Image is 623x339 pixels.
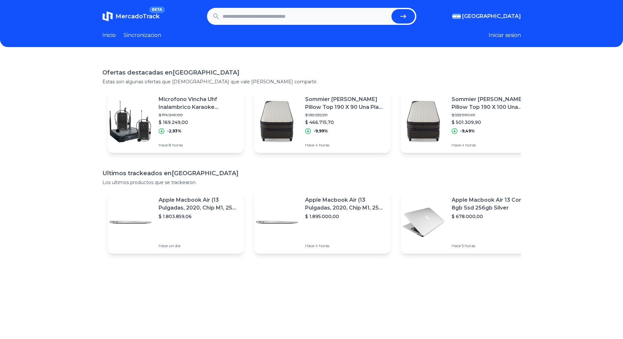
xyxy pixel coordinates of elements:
[108,199,153,245] img: Featured image
[102,78,521,85] p: Estas son algunas ofertas que [DEMOGRAPHIC_DATA] que vale [PERSON_NAME] compartir.
[149,7,164,13] span: BETA
[159,112,238,118] p: $ 174.349,00
[452,119,531,126] p: $ 501.309,90
[124,31,161,39] a: Sincronizacion
[305,196,385,212] p: Apple Macbook Air (13 Pulgadas, 2020, Chip M1, 256 Gb De Ssd, 8 Gb De Ram) - Plata
[254,90,390,153] a: Featured imageSommier [PERSON_NAME] Pillow Top 190 X 90 Una Plaza Y Media.$ 518.535,20$ 466.715,7...
[460,128,475,134] p: -9,49%
[314,128,328,134] p: -9,99%
[108,90,244,153] a: Featured imageMicrofono Vincha Uhf Inalambrico Karaoke Conferencias Videollamadas Pro Color Negro...
[102,68,521,77] h1: Ofertas destacadas en [GEOGRAPHIC_DATA]
[401,199,446,245] img: Featured image
[401,99,446,144] img: Featured image
[452,196,531,212] p: Apple Macbook Air 13 Core I5 8gb Ssd 256gb Silver
[254,191,390,254] a: Featured imageApple Macbook Air (13 Pulgadas, 2020, Chip M1, 256 Gb De Ssd, 8 Gb De Ram) - Plata$...
[452,143,531,148] p: Hace 4 horas
[305,112,385,118] p: $ 518.535,20
[452,112,531,118] p: $ 553.901,40
[102,179,521,186] p: Los ultimos productos que se trackearon.
[159,213,238,220] p: $ 1.803.859,06
[462,12,521,20] span: [GEOGRAPHIC_DATA]
[159,143,238,148] p: Hace 8 horas
[108,191,244,254] a: Featured imageApple Macbook Air (13 Pulgadas, 2020, Chip M1, 256 Gb De Ssd, 8 Gb De Ram) - Plata$...
[305,213,385,220] p: $ 1.895.000,00
[159,119,238,126] p: $ 169.249,00
[115,13,160,20] span: MercadoTrack
[452,12,521,20] button: [GEOGRAPHIC_DATA]
[489,31,521,39] button: Iniciar sesion
[167,128,182,134] p: -2,93%
[254,99,300,144] img: Featured image
[452,213,531,220] p: $ 678.000,00
[102,31,116,39] a: Inicio
[452,14,461,19] img: Argentina
[108,99,153,144] img: Featured image
[102,11,160,22] a: MercadoTrackBETA
[305,243,385,248] p: Hace 4 horas
[254,199,300,245] img: Featured image
[305,95,385,111] p: Sommier [PERSON_NAME] Pillow Top 190 X 90 Una Plaza Y Media.
[452,95,531,111] p: Sommier [PERSON_NAME] Pillow Top 190 X 100 Una Plaza Y Media.
[401,90,537,153] a: Featured imageSommier [PERSON_NAME] Pillow Top 190 X 100 Una Plaza Y Media.$ 553.901,40$ 501.309,...
[102,169,521,178] h1: Ultimos trackeados en [GEOGRAPHIC_DATA]
[159,243,238,248] p: Hace un día
[102,11,113,22] img: MercadoTrack
[401,191,537,254] a: Featured imageApple Macbook Air 13 Core I5 8gb Ssd 256gb Silver$ 678.000,00Hace 5 horas
[305,119,385,126] p: $ 466.715,70
[159,196,238,212] p: Apple Macbook Air (13 Pulgadas, 2020, Chip M1, 256 Gb De Ssd, 8 Gb De Ram) - Plata
[305,143,385,148] p: Hace 4 horas
[452,243,531,248] p: Hace 5 horas
[159,95,238,111] p: Microfono Vincha Uhf Inalambrico Karaoke Conferencias Videollamadas Pro Color Negro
